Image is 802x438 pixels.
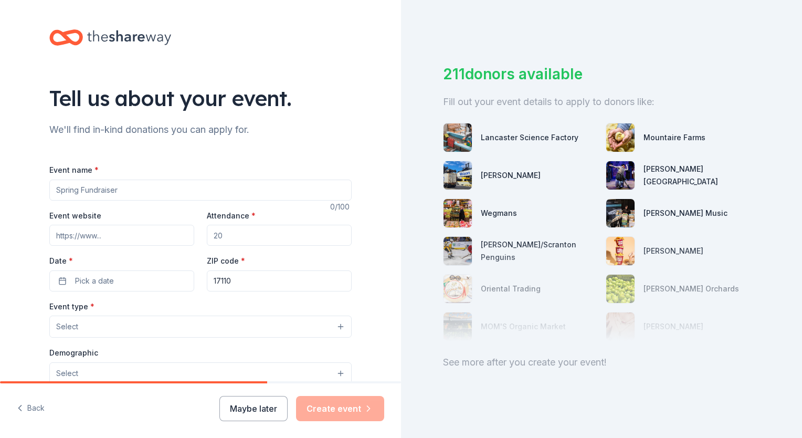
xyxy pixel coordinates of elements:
[49,121,352,138] div: We'll find in-kind donations you can apply for.
[443,93,760,110] div: Fill out your event details to apply to donors like:
[207,211,256,221] label: Attendance
[643,131,705,144] div: Mountaire Farms
[481,169,541,182] div: [PERSON_NAME]
[207,256,245,266] label: ZIP code
[49,165,99,175] label: Event name
[444,161,472,190] img: photo for Matson
[330,201,352,213] div: 0 /100
[444,123,472,152] img: photo for Lancaster Science Factory
[49,225,194,246] input: https://www...
[606,123,635,152] img: photo for Mountaire Farms
[49,270,194,291] button: Pick a date
[17,398,45,420] button: Back
[49,301,94,312] label: Event type
[444,199,472,227] img: photo for Wegmans
[49,256,194,266] label: Date
[49,316,352,338] button: Select
[481,131,578,144] div: Lancaster Science Factory
[643,207,727,220] div: [PERSON_NAME] Music
[49,84,352,113] div: Tell us about your event.
[49,362,352,384] button: Select
[49,348,98,358] label: Demographic
[49,211,101,221] label: Event website
[219,396,288,421] button: Maybe later
[643,163,760,188] div: [PERSON_NAME][GEOGRAPHIC_DATA]
[606,161,635,190] img: photo for Fulton Theatre
[207,225,352,246] input: 20
[75,275,114,287] span: Pick a date
[56,320,78,333] span: Select
[49,180,352,201] input: Spring Fundraiser
[481,207,517,220] div: Wegmans
[606,199,635,227] img: photo for Alfred Music
[443,354,760,371] div: See more after you create your event!
[443,63,760,85] div: 211 donors available
[56,367,78,380] span: Select
[207,270,352,291] input: 12345 (U.S. only)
